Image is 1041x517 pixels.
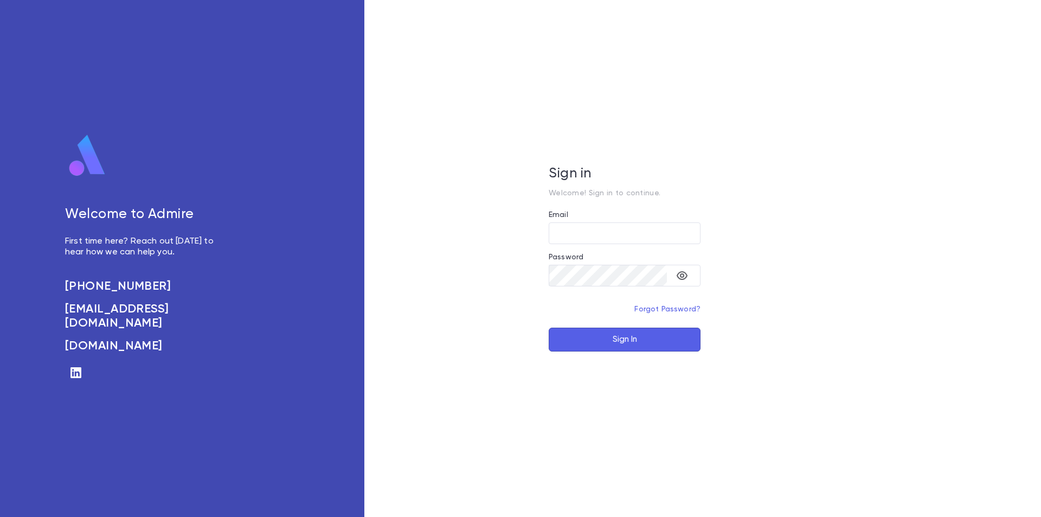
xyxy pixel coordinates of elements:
label: Email [549,210,568,219]
a: [PHONE_NUMBER] [65,279,226,293]
p: Welcome! Sign in to continue. [549,189,701,197]
button: toggle password visibility [671,265,693,286]
a: [EMAIL_ADDRESS][DOMAIN_NAME] [65,302,226,330]
label: Password [549,253,583,261]
img: logo [65,134,110,177]
h5: Sign in [549,166,701,182]
h5: Welcome to Admire [65,207,226,223]
button: Sign In [549,328,701,352]
a: [DOMAIN_NAME] [65,339,226,353]
a: Forgot Password? [634,305,701,313]
p: First time here? Reach out [DATE] to hear how we can help you. [65,236,226,258]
